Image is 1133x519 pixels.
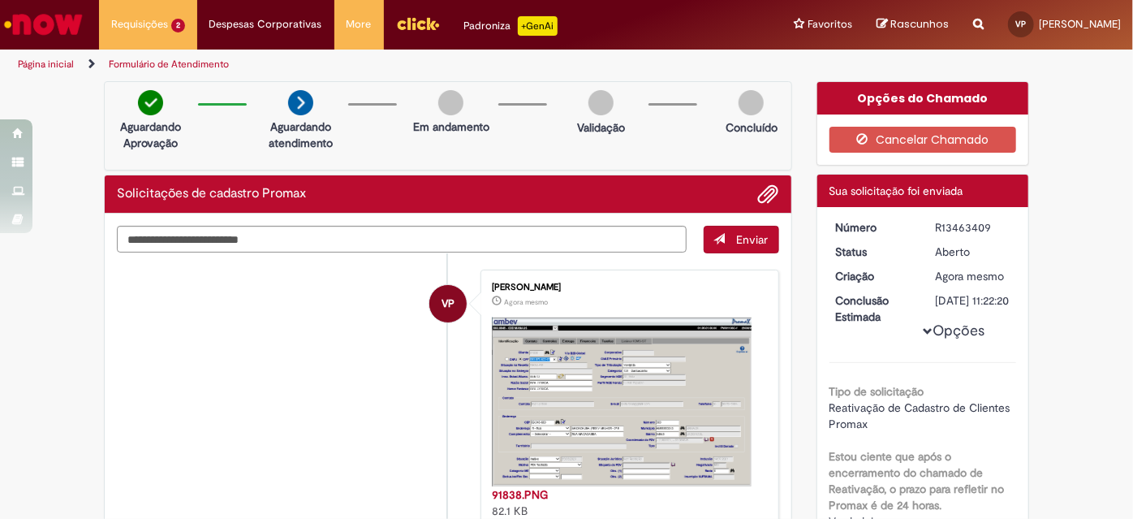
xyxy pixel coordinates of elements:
[1016,19,1027,29] span: VP
[492,487,548,502] a: 91838.PNG
[824,268,924,284] dt: Criação
[817,82,1029,115] div: Opções do Chamado
[109,58,229,71] a: Formulário de Atendimento
[726,119,778,136] p: Concluído
[171,19,185,32] span: 2
[396,11,440,36] img: click_logo_yellow_360x200.png
[117,226,687,253] textarea: Digite sua mensagem aqui...
[824,244,924,260] dt: Status
[890,16,949,32] span: Rascunhos
[829,127,1017,153] button: Cancelar Chamado
[1039,17,1121,31] span: [PERSON_NAME]
[111,119,190,151] p: Aguardando Aprovação
[518,16,558,36] p: +GenAi
[288,90,313,115] img: arrow-next.png
[758,184,779,205] button: Adicionar anexos
[829,400,1014,431] span: Reativação de Cadastro de Clientes Promax
[18,58,74,71] a: Página inicial
[739,90,764,115] img: img-circle-grey.png
[935,269,1004,283] time: 29/08/2025 16:22:09
[935,269,1004,283] span: Agora mesmo
[117,187,306,201] h2: Solicitações de cadastro Promax Histórico de tíquete
[442,284,454,323] span: VP
[737,232,769,247] span: Enviar
[829,184,963,198] span: Sua solicitação foi enviada
[492,283,762,292] div: [PERSON_NAME]
[261,119,340,151] p: Aguardando atendimento
[413,119,489,135] p: Em andamento
[429,285,467,322] div: Vinicius Petrovite Pereira
[935,219,1010,236] div: R13463409
[877,17,949,32] a: Rascunhos
[935,268,1010,284] div: 29/08/2025 16:22:09
[824,292,924,325] dt: Conclusão Estimada
[347,16,372,32] span: More
[209,16,322,32] span: Despesas Corporativas
[829,449,1005,513] b: Estou ciente que após o encerramento do chamado de Reativação, o prazo para refletir no Promax é ...
[504,297,548,307] time: 29/08/2025 16:22:06
[704,226,779,253] button: Enviar
[808,16,852,32] span: Favoritos
[829,384,924,399] b: Tipo de solicitação
[492,487,762,519] div: 82.1 KB
[504,297,548,307] span: Agora mesmo
[935,244,1010,260] div: Aberto
[438,90,463,115] img: img-circle-grey.png
[2,8,85,41] img: ServiceNow
[12,50,743,80] ul: Trilhas de página
[588,90,614,115] img: img-circle-grey.png
[464,16,558,36] div: Padroniza
[111,16,168,32] span: Requisições
[935,292,1010,309] div: [DATE] 11:22:20
[138,90,163,115] img: check-circle-green.png
[824,219,924,236] dt: Número
[577,119,625,136] p: Validação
